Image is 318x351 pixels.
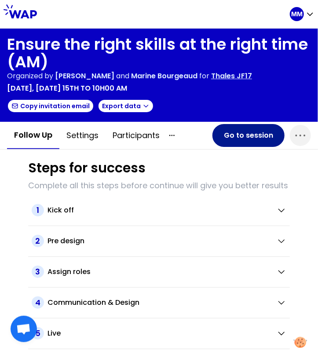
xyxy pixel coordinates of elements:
[7,99,94,113] button: Copy invitation email
[7,71,53,81] p: Organized by
[98,99,154,113] button: Export data
[131,71,197,81] span: Marine Bourgeaud
[28,160,146,176] h1: Steps for success
[212,124,285,147] button: Go to session
[32,327,286,340] button: 5Live
[291,10,303,18] p: MM
[7,36,311,71] h1: Ensure the right skills at the right time (AM)
[48,205,74,216] h2: Kick off
[32,296,44,309] span: 4
[7,122,59,149] button: Follow up
[32,327,44,340] span: 5
[55,71,114,81] span: [PERSON_NAME]
[106,122,167,149] button: Participants
[32,204,286,216] button: 1Kick off
[32,266,44,278] span: 3
[48,328,61,339] h2: Live
[199,71,209,81] p: for
[55,71,197,81] p: and
[32,204,44,216] span: 1
[48,297,139,308] h2: Communication & Design
[11,316,37,342] div: Ouvrir le chat
[48,236,84,246] h2: Pre design
[290,7,314,21] button: MM
[32,266,286,278] button: 3Assign roles
[211,71,252,81] p: Thales JF17
[48,267,91,277] h2: Assign roles
[32,235,44,247] span: 2
[7,83,127,94] p: [DATE], [DATE] 15th to 10h00 am
[32,296,286,309] button: 4Communication & Design
[28,179,288,192] p: Complete all this steps before continue will give you better results
[32,235,286,247] button: 2Pre design
[59,122,106,149] button: Settings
